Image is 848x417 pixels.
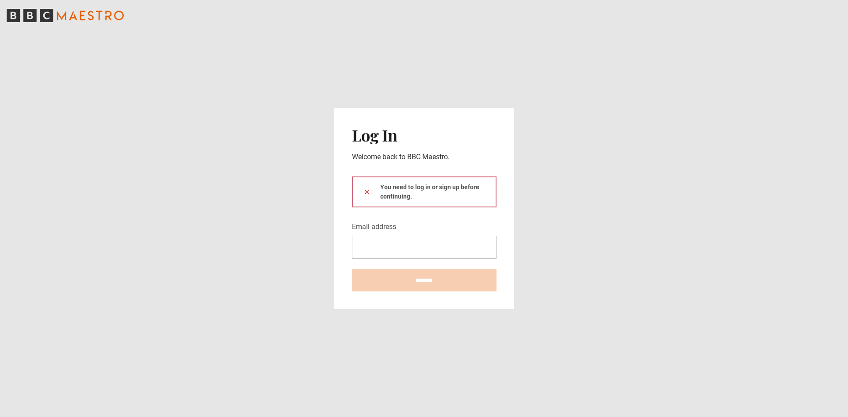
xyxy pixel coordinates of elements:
[352,176,497,207] div: You need to log in or sign up before continuing.
[352,222,396,232] label: Email address
[352,152,497,162] p: Welcome back to BBC Maestro.
[7,9,124,22] svg: BBC Maestro
[352,126,497,144] h2: Log In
